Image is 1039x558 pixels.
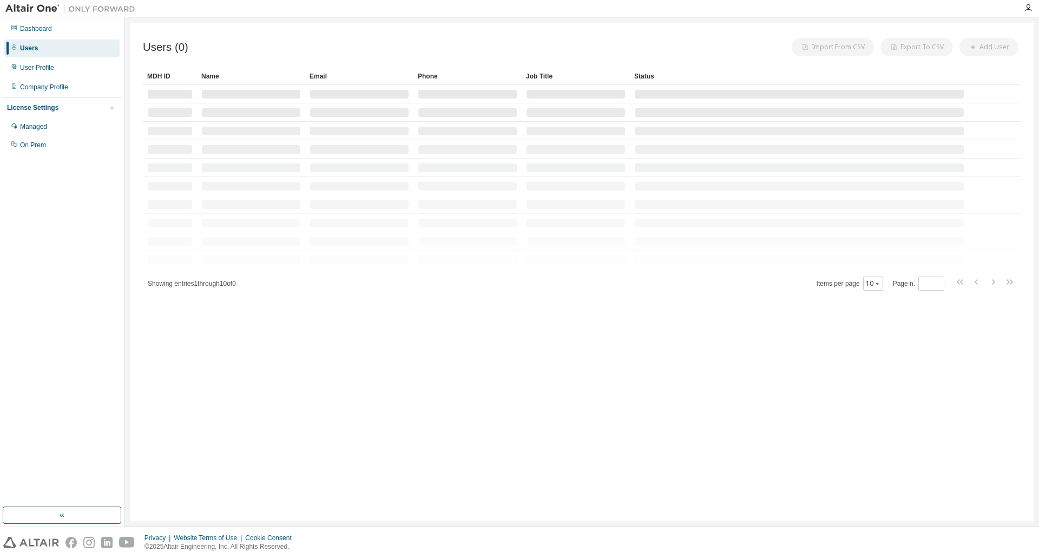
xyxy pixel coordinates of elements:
div: License Settings [7,103,58,112]
div: Email [310,68,409,85]
img: altair_logo.svg [3,537,59,548]
div: Phone [418,68,517,85]
div: Website Terms of Use [174,534,245,542]
button: Add User [959,38,1018,56]
div: Managed [20,122,47,131]
span: Items per page [817,277,883,291]
span: Users (0) [143,41,188,54]
div: Dashboard [20,24,52,33]
img: facebook.svg [65,537,77,548]
button: 10 [866,279,880,288]
div: User Profile [20,63,54,72]
span: Page n. [893,277,944,291]
div: Cookie Consent [245,534,298,542]
span: Showing entries 1 through 10 of 0 [148,280,236,287]
button: Export To CSV [880,38,953,56]
div: Users [20,44,38,52]
div: On Prem [20,141,46,149]
img: instagram.svg [83,537,95,548]
img: linkedin.svg [101,537,113,548]
button: Import From CSV [792,38,874,56]
div: Privacy [144,534,174,542]
img: youtube.svg [119,537,135,548]
div: MDH ID [147,68,193,85]
div: Company Profile [20,83,68,91]
div: Status [634,68,964,85]
img: Altair One [5,3,141,14]
div: Job Title [526,68,626,85]
div: Name [201,68,301,85]
p: © 2025 Altair Engineering, Inc. All Rights Reserved. [144,542,298,552]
